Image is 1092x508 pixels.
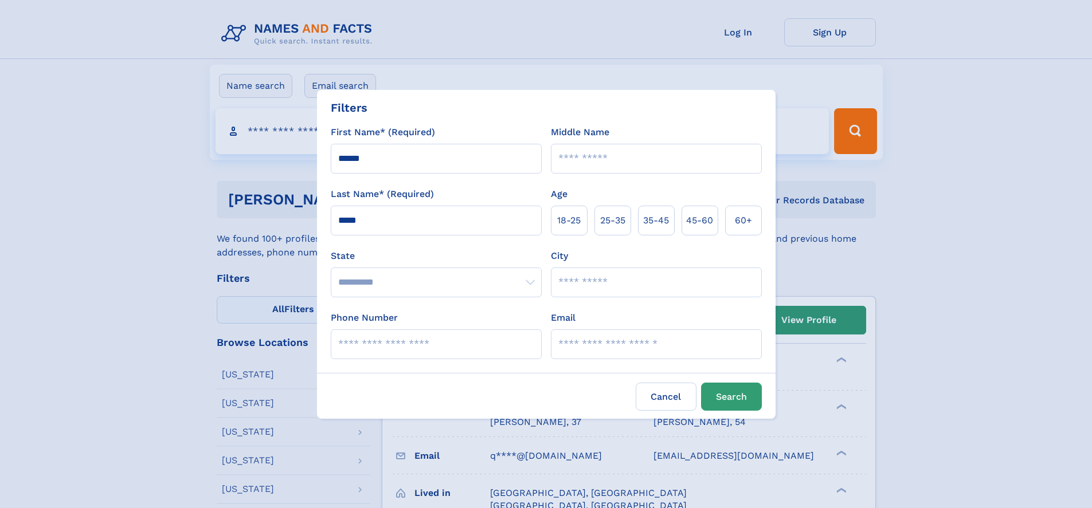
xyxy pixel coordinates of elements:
label: Age [551,187,567,201]
span: 35‑45 [643,214,669,227]
span: 45‑60 [686,214,713,227]
span: 25‑35 [600,214,625,227]
label: State [331,249,542,263]
label: City [551,249,568,263]
label: First Name* (Required) [331,125,435,139]
label: Phone Number [331,311,398,325]
span: 60+ [735,214,752,227]
label: Cancel [636,383,696,411]
span: 18‑25 [557,214,581,227]
label: Email [551,311,576,325]
button: Search [701,383,762,411]
label: Middle Name [551,125,609,139]
label: Last Name* (Required) [331,187,434,201]
div: Filters [331,99,367,116]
